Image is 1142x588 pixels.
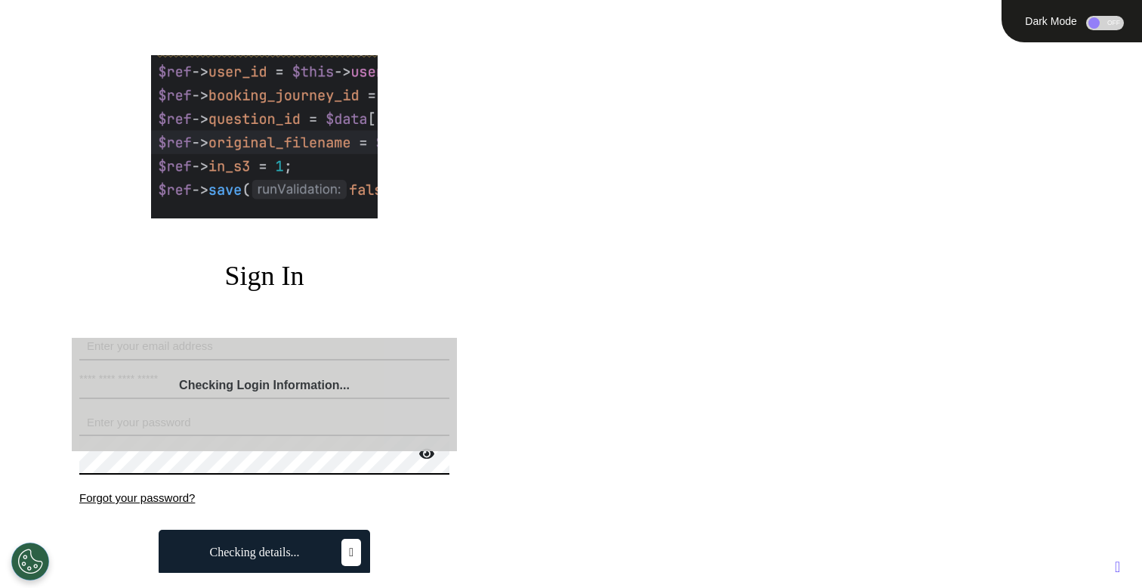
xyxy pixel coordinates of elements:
div: OFF [1086,16,1124,30]
div: TRANSFORM. [559,132,1142,175]
span: Checking details... [210,546,300,559]
img: company logo [151,55,378,218]
button: Checking details... [159,530,370,575]
div: EMPOWER. [559,88,1142,132]
div: ENGAGE. [559,44,1142,88]
div: Checking Login Information... [72,376,457,395]
h2: Sign In [79,260,449,292]
div: Dark Mode [1020,16,1082,26]
button: Open Preferences [11,543,49,580]
span: Forgot your password? [79,491,195,504]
